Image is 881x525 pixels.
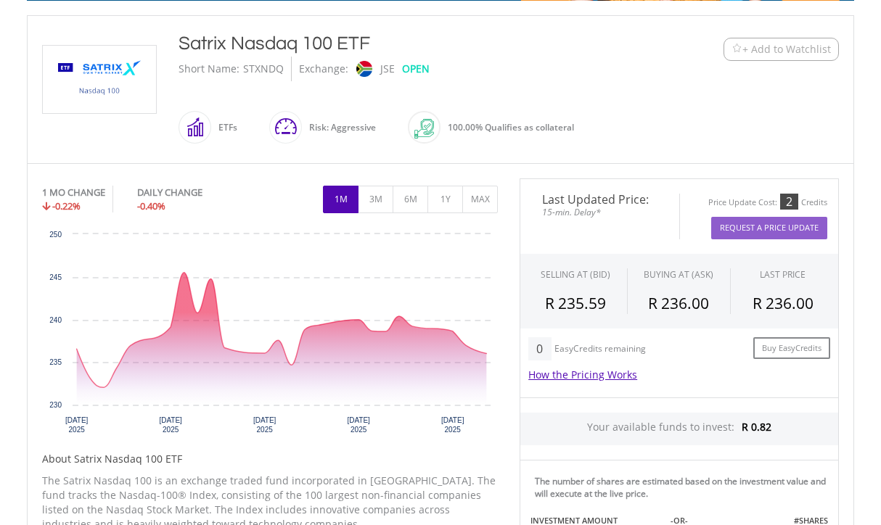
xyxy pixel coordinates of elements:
div: The number of shares are estimated based on the investment value and will execute at the live price. [535,475,832,500]
span: -0.40% [137,199,165,212]
div: Exchange: [299,57,348,81]
text: [DATE] 2025 [159,416,182,434]
button: Watchlist + Add to Watchlist [724,38,839,61]
div: OPEN [402,57,430,81]
button: 3M [358,186,393,213]
button: 6M [393,186,428,213]
div: Risk: Aggressive [302,110,376,145]
span: R 236.00 [648,293,709,313]
img: TFSA.STXNDQ.png [45,46,154,113]
div: Short Name: [179,57,239,81]
button: Request A Price Update [711,217,827,239]
img: collateral-qualifying-green.svg [414,119,434,139]
div: Price Update Cost: [708,197,777,208]
text: [DATE] 2025 [441,416,464,434]
text: 240 [49,316,62,324]
span: + Add to Watchlist [742,42,831,57]
svg: Interactive chart [42,227,498,445]
div: Satrix Nasdaq 100 ETF [179,30,634,57]
div: SELLING AT (BID) [541,268,610,281]
div: 1 MO CHANGE [42,186,105,199]
div: STXNDQ [243,57,284,81]
text: 245 [49,273,62,281]
div: JSE [380,57,395,81]
img: Watchlist [732,44,742,54]
div: 0 [528,337,551,360]
img: jse.png [356,61,372,77]
a: Buy EasyCredits [753,337,830,360]
div: DAILY CHANGE [137,186,251,199]
button: 1Y [427,186,463,213]
button: 1M [323,186,358,213]
span: R 236.00 [753,293,814,313]
div: 2 [780,194,798,210]
button: MAX [462,186,498,213]
div: ETFs [211,110,237,145]
span: BUYING AT (ASK) [644,268,713,281]
div: LAST PRICE [760,268,806,281]
div: EasyCredits remaining [554,344,646,356]
a: How the Pricing Works [528,368,637,381]
span: -0.22% [52,199,81,212]
text: 235 [49,358,62,366]
span: R 235.59 [545,293,606,313]
text: 250 [49,231,62,239]
span: 100.00% Qualifies as collateral [448,121,574,133]
span: R 0.82 [742,420,771,434]
text: 230 [49,401,62,409]
text: [DATE] 2025 [347,416,370,434]
span: 15-min. Delay* [531,205,668,219]
div: Credits [801,197,827,208]
div: Chart. Highcharts interactive chart. [42,227,498,445]
text: [DATE] 2025 [65,416,89,434]
text: [DATE] 2025 [253,416,276,434]
div: Your available funds to invest: [520,413,838,445]
h5: About Satrix Nasdaq 100 ETF [42,452,498,466]
span: Last Updated Price: [531,194,668,205]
